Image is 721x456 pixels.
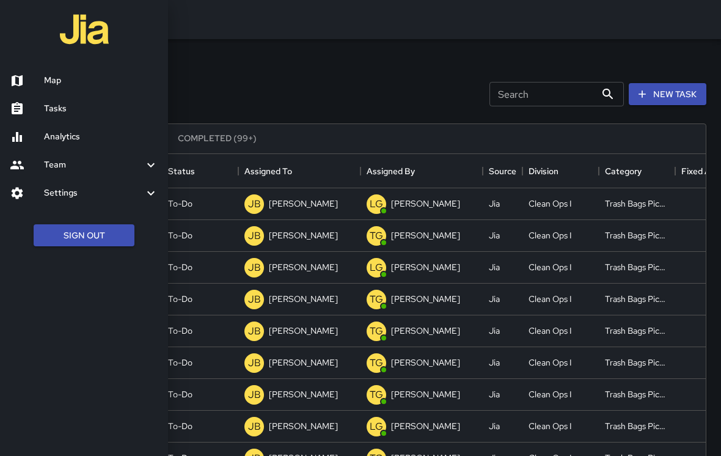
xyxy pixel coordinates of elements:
h6: Map [44,74,158,87]
img: jia-logo [60,5,109,54]
h6: Settings [44,186,144,200]
h6: Tasks [44,102,158,116]
button: Sign Out [34,224,134,247]
h6: Analytics [44,130,158,144]
h6: Team [44,158,144,172]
